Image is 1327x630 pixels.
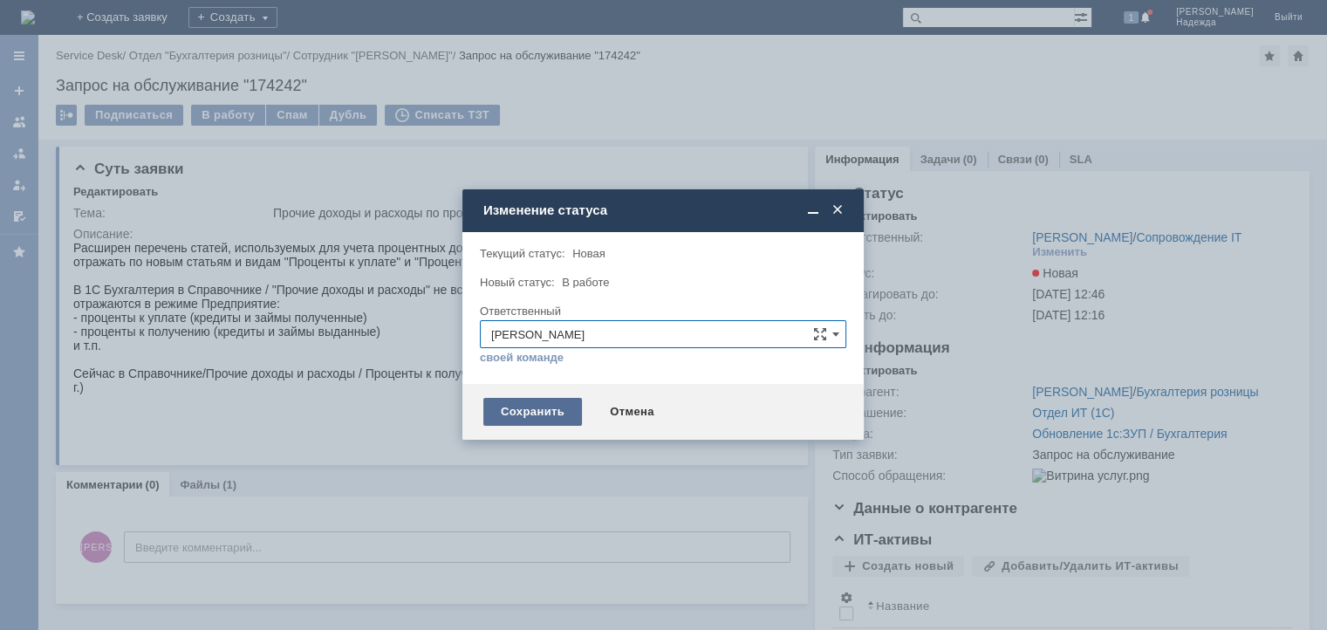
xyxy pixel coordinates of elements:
span: Свернуть (Ctrl + M) [804,202,822,218]
div: Изменение статуса [483,202,846,218]
label: Текущий статус: [480,247,564,260]
label: Новый статус: [480,276,555,289]
div: Ответственный [480,305,843,317]
a: своей команде [480,351,564,365]
span: Новая [572,247,605,260]
span: В работе [562,276,609,289]
span: Закрыть [829,202,846,218]
span: Сложная форма [813,327,827,341]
